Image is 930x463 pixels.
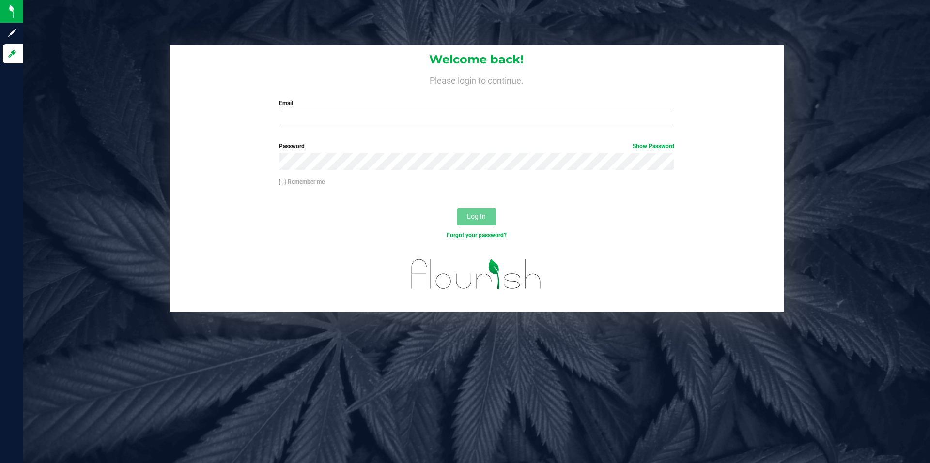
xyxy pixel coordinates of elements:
[400,250,553,299] img: flourish_logo.svg
[279,178,325,186] label: Remember me
[457,208,496,225] button: Log In
[170,74,784,85] h4: Please login to continue.
[279,99,674,107] label: Email
[447,232,507,239] a: Forgot your password?
[279,143,305,149] span: Password
[170,53,784,66] h1: Welcome back!
[7,28,17,38] inline-svg: Sign up
[467,212,486,220] span: Log In
[279,179,286,186] input: Remember me
[7,49,17,59] inline-svg: Log in
[633,143,674,149] a: Show Password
